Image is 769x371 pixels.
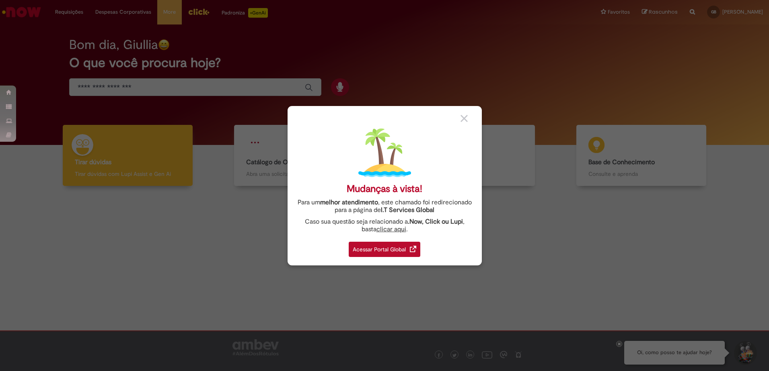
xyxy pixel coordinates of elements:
strong: .Now, Click ou Lupi [408,218,463,226]
div: Acessar Portal Global [349,242,420,257]
img: close_button_grey.png [461,115,468,122]
div: Mudanças à vista! [347,183,422,195]
div: Para um , este chamado foi redirecionado para a página de [294,199,476,214]
a: clicar aqui [376,221,406,233]
a: Acessar Portal Global [349,237,420,257]
div: Caso sua questão seja relacionado a , basta . [294,218,476,233]
a: I.T Services Global [381,202,434,214]
img: redirect_link.png [410,246,416,252]
strong: melhor atendimento [320,198,378,206]
img: island.png [358,126,411,179]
